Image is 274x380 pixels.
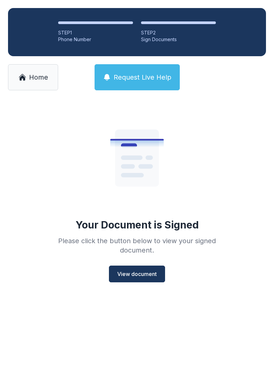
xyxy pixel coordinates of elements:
div: STEP 1 [58,29,133,36]
div: Please click the button below to view your signed document. [41,236,233,255]
div: Your Document is Signed [76,219,199,231]
span: View document [117,270,157,278]
div: Phone Number [58,36,133,43]
span: Request Live Help [114,73,171,82]
div: Sign Documents [141,36,216,43]
div: STEP 2 [141,29,216,36]
span: Home [29,73,48,82]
